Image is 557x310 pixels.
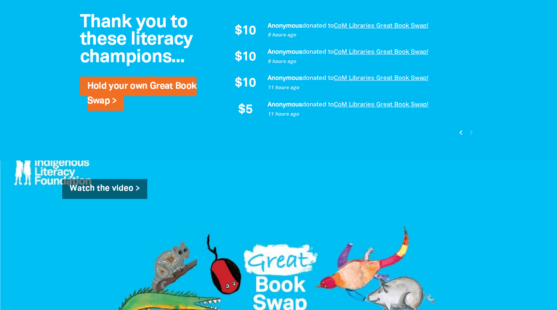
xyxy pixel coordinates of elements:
button: Previous page [456,127,466,137]
a: Watch the video > [62,179,147,199]
span: $10 [235,25,256,38]
span: $10 [235,51,256,64]
span: $10 [235,77,256,90]
span: donated to [302,75,334,81]
a: Hold your own Great Book Swap > [87,82,197,105]
a: CoM Libraries Great Book Swap! [334,49,428,55]
span: donated to [302,49,334,55]
span: $5 [238,104,252,116]
span: Thank you to these literacy champions... [80,14,193,66]
span: donated to [302,102,334,108]
p: 11 hours ago [267,84,470,92]
a: CoM Libraries Great Book Swap! [334,23,428,29]
p: 11 hours ago [267,111,470,118]
div: Paginated content [227,21,470,131]
span: donated to [302,23,334,29]
i: chevron_left [456,128,465,137]
em: Anonymous [267,49,302,55]
a: CoM Libraries Great Book Swap! [334,102,428,108]
div: Donation stream [227,21,470,131]
p: 9 hours ago [267,58,470,66]
p: 9 hours ago [267,32,470,39]
em: Anonymous [267,102,302,108]
em: Anonymous [267,23,302,29]
em: Anonymous [267,75,302,81]
a: CoM Libraries Great Book Swap! [334,75,428,81]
